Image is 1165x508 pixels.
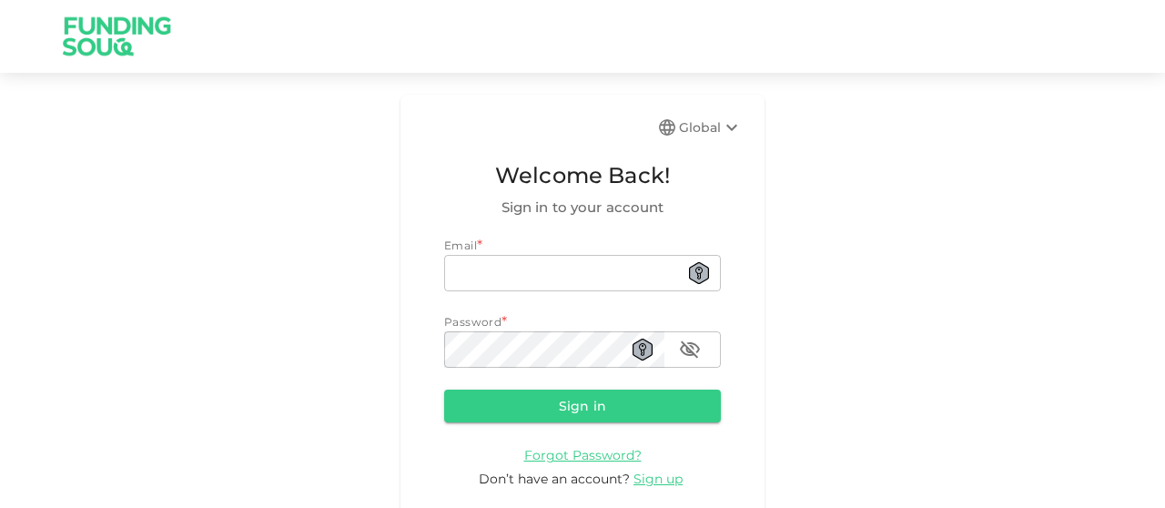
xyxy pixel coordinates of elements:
[633,471,683,487] span: Sign up
[444,255,721,291] input: email
[444,197,721,218] span: Sign in to your account
[524,446,642,463] a: Forgot Password?
[524,447,642,463] span: Forgot Password?
[444,239,477,252] span: Email
[479,471,630,487] span: Don’t have an account?
[444,331,664,368] input: password
[679,117,743,138] div: Global
[444,315,501,329] span: Password
[444,390,721,422] button: Sign in
[444,158,721,193] span: Welcome Back!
